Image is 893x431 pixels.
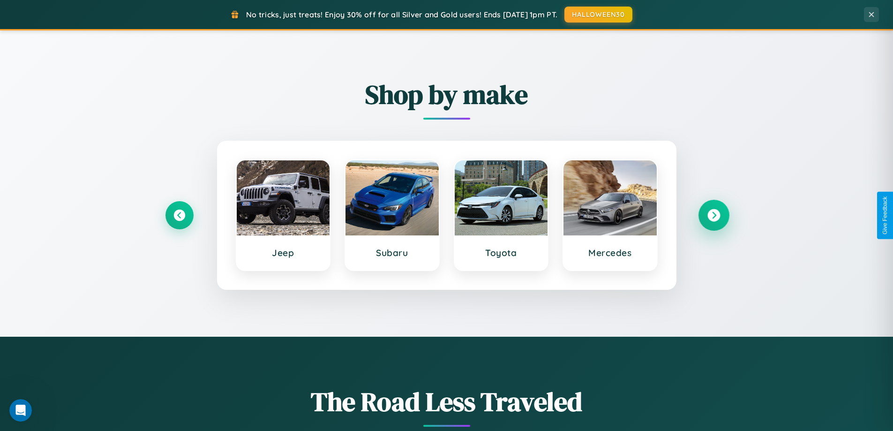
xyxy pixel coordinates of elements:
[9,399,32,422] iframe: Intercom live chat
[882,197,888,234] div: Give Feedback
[246,10,557,19] span: No tricks, just treats! Enjoy 30% off for all Silver and Gold users! Ends [DATE] 1pm PT.
[165,384,728,420] h1: The Road Less Traveled
[355,247,429,258] h3: Subaru
[573,247,647,258] h3: Mercedes
[464,247,539,258] h3: Toyota
[246,247,321,258] h3: Jeep
[165,76,728,113] h2: Shop by make
[564,7,632,23] button: HALLOWEEN30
